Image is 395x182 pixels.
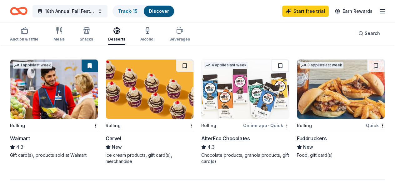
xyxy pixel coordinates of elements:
span: 4.3 [207,143,215,151]
div: Rolling [106,122,121,129]
div: Quick [366,122,385,129]
a: Home [10,4,27,18]
div: Desserts [108,37,125,42]
button: Search [353,27,385,40]
span: New [303,143,313,151]
div: Carvel [106,135,121,142]
div: AlterEco Chocolates [201,135,250,142]
button: Meals [53,24,65,45]
a: Image for Fuddruckers 3 applieslast weekRollingQuickFuddruckersNewFood, gift card(s) [297,59,385,158]
img: Image for AlterEco Chocolates [202,60,289,119]
button: Beverages [169,24,190,45]
span: 4.3 [16,143,23,151]
div: Chocolate products, granola products, gift card(s) [201,152,289,165]
button: 18th Annual Fall Festival [32,5,107,17]
a: Discover [149,8,169,14]
div: Gift card(s), products sold at Walmart [10,152,98,158]
div: Rolling [201,122,216,129]
a: Start free trial [282,6,329,17]
button: Alcohol [140,24,154,45]
span: New [112,143,122,151]
a: Earn Rewards [331,6,376,17]
a: Image for AlterEco Chocolates4 applieslast weekRollingOnline app•QuickAlterEco Chocolates4.3Choco... [201,59,289,165]
div: Meals [53,37,65,42]
div: Walmart [10,135,30,142]
div: Online app Quick [243,122,289,129]
span: Search [365,30,380,37]
div: Beverages [169,37,190,42]
div: Fuddruckers [297,135,327,142]
img: Image for Fuddruckers [297,60,385,119]
div: Food, gift card(s) [297,152,385,158]
div: Ice cream products, gift card(s), merchandise [106,152,194,165]
img: Image for Walmart [10,60,98,119]
span: 18th Annual Fall Festival [45,7,95,15]
div: Rolling [10,122,25,129]
button: Snacks [80,24,93,45]
div: 3 applies last week [300,62,343,69]
span: • [268,123,269,128]
div: 4 applies last week [204,62,248,69]
div: Snacks [80,37,93,42]
button: Desserts [108,24,125,45]
a: Track· 15 [118,8,137,14]
a: Image for CarvelRollingCarvelNewIce cream products, gift card(s), merchandise [106,59,194,165]
a: Image for Walmart1 applylast weekRollingWalmart4.3Gift card(s), products sold at Walmart [10,59,98,158]
div: Auction & raffle [10,37,38,42]
div: Alcohol [140,37,154,42]
button: Track· 15Discover [112,5,175,17]
div: 1 apply last week [13,62,52,69]
div: Rolling [297,122,312,129]
img: Image for Carvel [106,60,193,119]
button: Auction & raffle [10,24,38,45]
